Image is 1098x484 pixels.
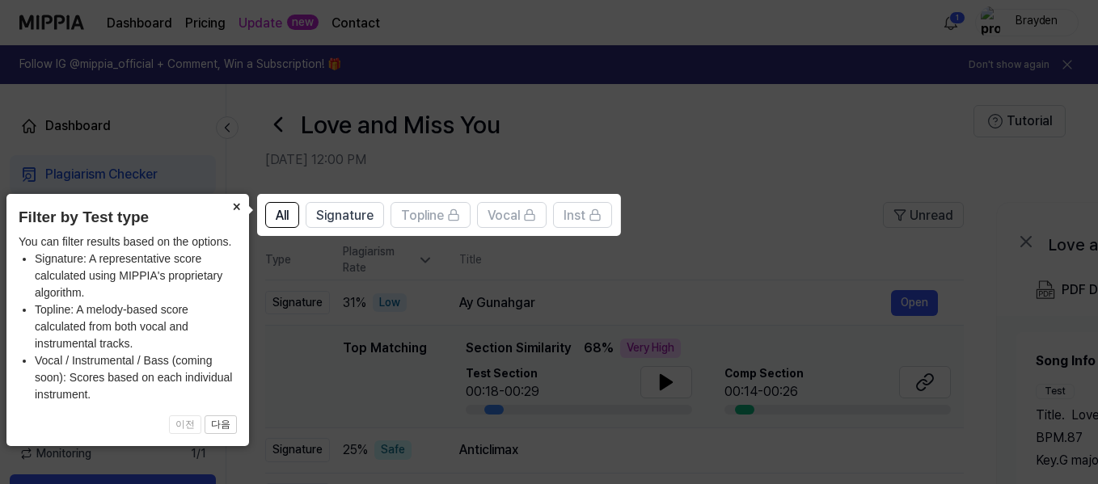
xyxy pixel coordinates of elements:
button: Signature [306,202,384,228]
li: Vocal / Instrumental / Bass (coming soon): Scores based on each individual instrument. [35,352,237,403]
button: Vocal [477,202,547,228]
span: All [276,206,289,225]
button: Close [223,194,249,217]
header: Filter by Test type [19,206,237,229]
li: Signature: A representative score calculated using MIPPIA's proprietary algorithm. [35,250,237,301]
li: Topline: A melody-based score calculated from both vocal and instrumental tracks. [35,301,237,352]
span: Signature [316,206,374,225]
span: Topline [401,206,444,225]
span: Inst [564,206,585,225]
button: All [265,202,299,228]
button: Topline [391,202,471,228]
button: 다음 [205,415,237,435]
button: Inst [553,202,612,228]
div: You can filter results based on the options. [19,234,237,403]
span: Vocal [488,206,520,225]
